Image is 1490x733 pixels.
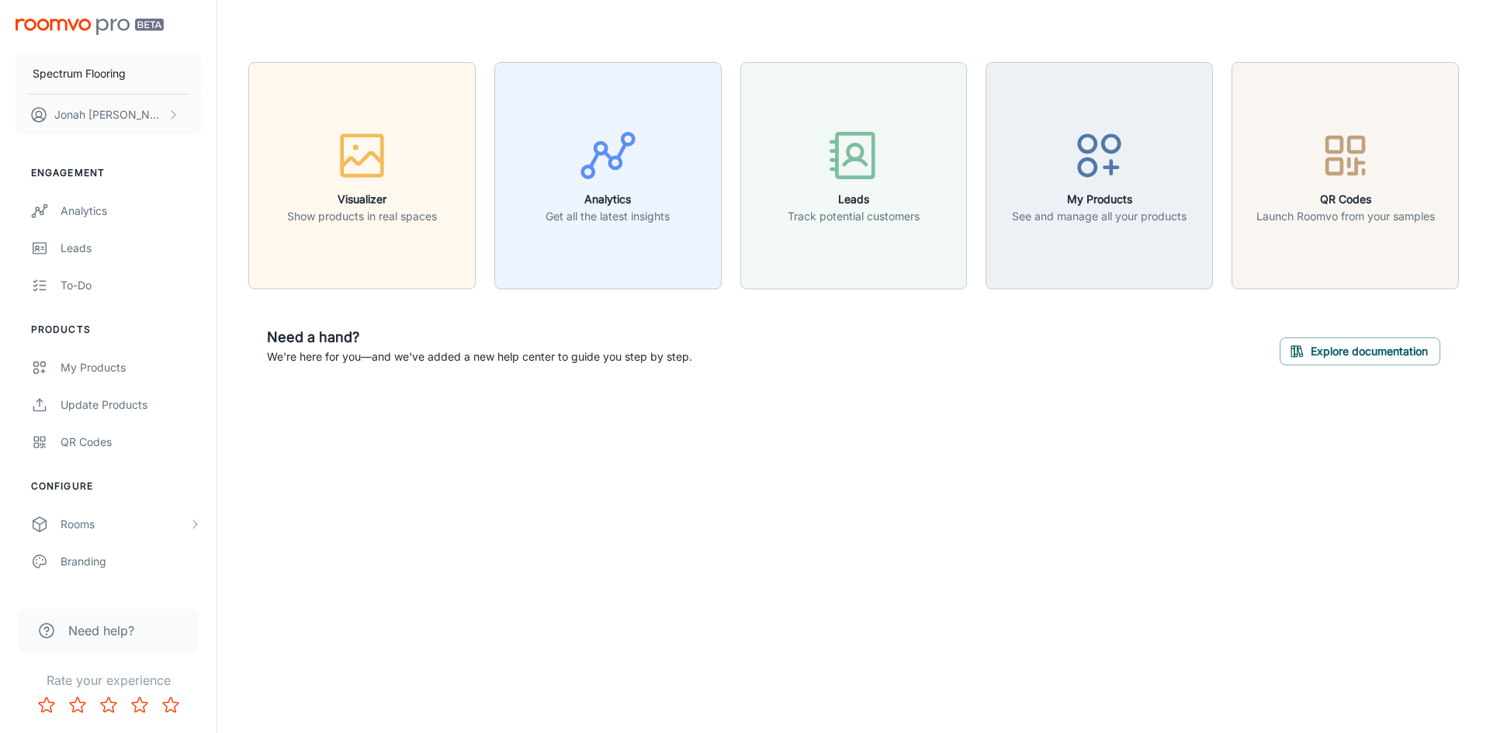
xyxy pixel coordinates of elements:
[61,202,201,220] div: Analytics
[287,208,437,225] p: Show products in real spaces
[54,106,164,123] p: Jonah [PERSON_NAME]
[267,348,692,365] p: We're here for you—and we've added a new help center to guide you step by step.
[61,277,201,294] div: To-do
[248,62,476,289] button: VisualizerShow products in real spaces
[1280,342,1440,358] a: Explore documentation
[287,191,437,208] h6: Visualizer
[788,208,920,225] p: Track potential customers
[61,240,201,257] div: Leads
[740,62,968,289] button: LeadsTrack potential customers
[267,327,692,348] h6: Need a hand?
[61,359,201,376] div: My Products
[1012,208,1187,225] p: See and manage all your products
[546,191,670,208] h6: Analytics
[788,191,920,208] h6: Leads
[16,19,164,35] img: Roomvo PRO Beta
[1280,337,1440,365] button: Explore documentation
[1012,191,1187,208] h6: My Products
[16,54,201,94] button: Spectrum Flooring
[16,95,201,135] button: Jonah [PERSON_NAME]
[1256,191,1435,208] h6: QR Codes
[33,65,126,82] p: Spectrum Flooring
[1232,167,1459,182] a: QR CodesLaunch Roomvo from your samples
[61,396,201,413] div: Update Products
[1232,62,1459,289] button: QR CodesLaunch Roomvo from your samples
[546,208,670,225] p: Get all the latest insights
[986,62,1213,289] button: My ProductsSee and manage all your products
[1256,208,1435,225] p: Launch Roomvo from your samples
[61,434,201,451] div: QR Codes
[494,167,722,182] a: AnalyticsGet all the latest insights
[494,62,722,289] button: AnalyticsGet all the latest insights
[986,167,1213,182] a: My ProductsSee and manage all your products
[740,167,968,182] a: LeadsTrack potential customers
